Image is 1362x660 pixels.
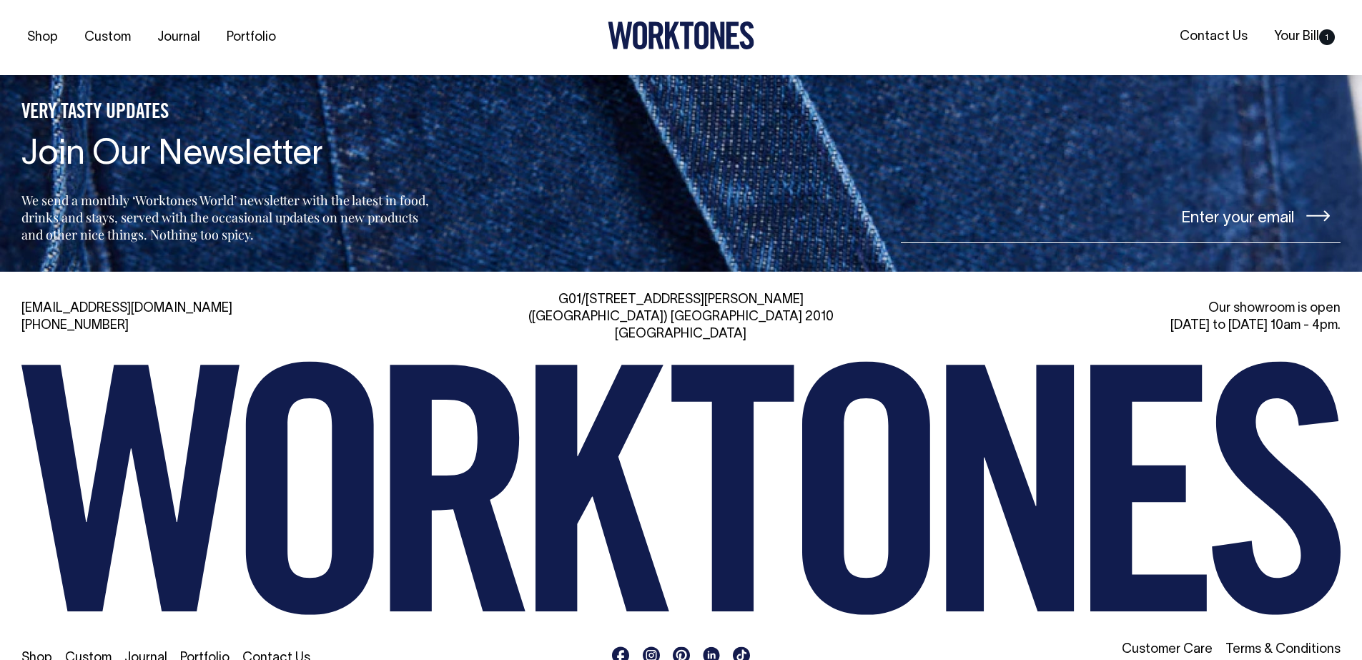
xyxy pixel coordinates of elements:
a: Terms & Conditions [1225,644,1341,656]
a: Your Bill1 [1268,25,1341,49]
a: Shop [21,26,64,49]
span: 1 [1319,29,1335,45]
h4: Join Our Newsletter [21,137,433,174]
input: Enter your email [901,189,1341,243]
a: Journal [152,26,206,49]
a: Custom [79,26,137,49]
h5: VERY TASTY UPDATES [21,101,433,125]
a: Portfolio [221,26,282,49]
a: Contact Us [1174,25,1253,49]
p: We send a monthly ‘Worktones World’ newsletter with the latest in food, drinks and stays, served ... [21,192,433,243]
div: Our showroom is open [DATE] to [DATE] 10am - 4pm. [915,300,1341,335]
div: G01/[STREET_ADDRESS][PERSON_NAME] ([GEOGRAPHIC_DATA]) [GEOGRAPHIC_DATA] 2010 [GEOGRAPHIC_DATA] [468,292,894,343]
a: [EMAIL_ADDRESS][DOMAIN_NAME] [21,302,232,315]
a: Customer Care [1122,644,1213,656]
a: [PHONE_NUMBER] [21,320,129,332]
